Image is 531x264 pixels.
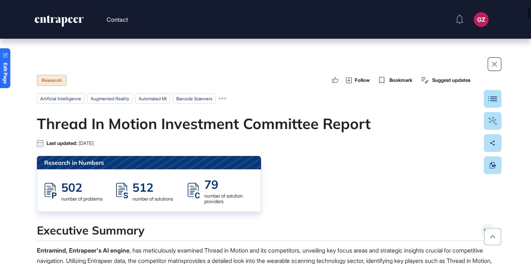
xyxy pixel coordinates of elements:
span: [DATE] [79,140,94,146]
button: GZ [474,12,489,27]
div: Research in Numbers [37,156,261,169]
strong: Entramind, Entrapeer's AI engine [37,247,129,254]
div: number of solution providers [204,193,253,204]
a: entrapeer-logo [34,15,84,29]
div: 512 [132,180,173,195]
h1: Thread In Motion Investment Committee Report [37,115,494,132]
button: Suggest updates [420,75,471,86]
li: automated ml [135,93,170,104]
button: Follow [346,76,370,84]
li: artificial intelligence [37,93,84,104]
div: number of solutions [132,196,173,202]
span: Bookmark [389,77,412,84]
div: Research [37,75,66,86]
span: Suggest updates [432,77,471,84]
div: 502 [61,180,103,195]
span: Edit Page [3,63,8,84]
li: barcode scanners [173,93,216,104]
div: Last updated: [46,140,94,146]
h4: Executive Summary [37,223,145,237]
li: augmented reality [87,93,132,104]
span: Follow [355,77,370,84]
div: 79 [204,177,253,192]
div: number of problems [61,196,103,202]
button: Contact [107,15,128,24]
button: Bookmark [377,75,413,86]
